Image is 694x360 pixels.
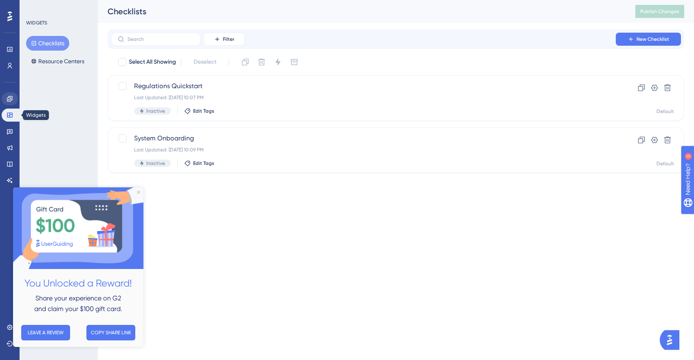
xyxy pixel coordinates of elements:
[616,33,681,46] button: New Checklist
[194,57,216,67] span: Deselect
[22,107,108,115] span: Share your experience on G2
[204,33,245,46] button: Filter
[7,88,124,104] h2: You Unlocked a Reward!
[146,108,165,114] span: Inactive
[134,147,593,153] div: Last Updated: [DATE] 10:09 PM
[21,118,109,125] span: and claim your $100 gift card.
[186,55,224,69] button: Deselect
[660,328,684,352] iframe: UserGuiding AI Assistant Launcher
[637,36,669,42] span: New Checklist
[73,138,122,153] button: COPY SHARE LINK
[223,36,234,42] span: Filter
[134,94,593,101] div: Last Updated: [DATE] 10:07 PM
[26,20,47,26] div: WIDGETS
[124,3,127,7] div: Close Preview
[57,4,59,11] div: 3
[134,133,593,143] span: System Onboarding
[193,108,214,114] span: Edit Tags
[134,81,593,91] span: Regulations Quickstart
[8,138,57,153] button: LEAVE A REVIEW
[193,160,214,167] span: Edit Tags
[26,36,69,51] button: Checklists
[129,57,176,67] span: Select All Showing
[635,5,684,18] button: Publish Changes
[128,36,194,42] input: Search
[19,2,51,12] span: Need Help?
[184,108,214,114] button: Edit Tags
[657,160,674,167] div: Default
[26,54,89,69] button: Resource Centers
[640,8,679,15] span: Publish Changes
[146,160,165,167] span: Inactive
[657,108,674,115] div: Default
[184,160,214,167] button: Edit Tags
[108,6,615,17] div: Checklists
